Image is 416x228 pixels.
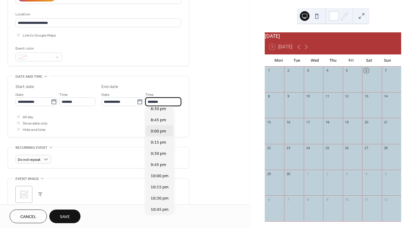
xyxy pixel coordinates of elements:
div: Tue [288,54,306,67]
div: Location [15,11,180,18]
span: Event image [15,176,39,182]
span: 9:00 pm [151,128,166,135]
span: Show date only [23,120,47,127]
div: 21 [384,120,388,124]
span: Save [60,214,70,220]
div: 9 [325,197,329,202]
div: 4 [364,171,369,176]
span: 10:45 pm [151,207,169,213]
div: 11 [325,94,329,99]
span: 10:00 pm [151,173,169,179]
div: 12 [345,94,349,99]
span: 10:30 pm [151,195,169,202]
div: Sat [360,54,378,67]
div: 7 [286,197,290,202]
div: 29 [267,171,271,176]
span: Cancel [20,214,36,220]
div: 16 [286,120,290,124]
div: Fri [342,54,360,67]
div: 14 [384,94,388,99]
div: 22 [267,146,271,150]
span: All day [23,114,33,120]
div: 1 [306,171,310,176]
div: 18 [325,120,329,124]
div: 25 [325,146,329,150]
div: 1 [267,68,271,73]
span: 8:30 pm [151,106,166,112]
div: 5 [384,171,388,176]
div: 5 [345,68,349,73]
span: 9:30 pm [151,151,166,157]
div: 2 [325,171,329,176]
div: ; [15,186,32,203]
span: Recurring event [15,145,47,151]
div: Thu [324,54,342,67]
span: Date and time [15,73,42,80]
div: 10 [345,197,349,202]
button: Save [49,210,80,223]
div: 26 [345,146,349,150]
div: Mon [270,54,288,67]
div: 13 [364,94,369,99]
div: 20 [364,120,369,124]
div: [DATE] [265,32,401,40]
div: 24 [306,146,310,150]
div: 8 [306,197,310,202]
div: 4 [325,68,329,73]
span: Time [145,92,154,98]
div: 6 [267,197,271,202]
div: Event color [15,45,61,52]
span: Do not repeat [18,156,41,163]
div: 9 [286,94,290,99]
span: 8:45 pm [151,117,166,123]
span: Time [59,92,68,98]
button: Cancel [10,210,47,223]
div: 27 [364,146,369,150]
div: 28 [384,146,388,150]
div: 10 [306,94,310,99]
div: 23 [286,146,290,150]
span: Date [15,92,24,98]
div: 15 [267,120,271,124]
div: 30 [286,171,290,176]
div: 6 [364,68,369,73]
span: 10:15 pm [151,184,169,191]
div: Start date [15,84,34,90]
span: Date [101,92,110,98]
div: End date [101,84,118,90]
div: 2 [286,68,290,73]
div: 19 [345,120,349,124]
div: 3 [345,171,349,176]
div: 7 [384,68,388,73]
div: Wed [306,54,324,67]
div: 17 [306,120,310,124]
span: 9:15 pm [151,139,166,146]
span: Hide end time [23,127,46,133]
div: 8 [267,94,271,99]
span: 9:45 pm [151,162,166,168]
span: Link to Google Maps [23,32,56,39]
div: 12 [384,197,388,202]
div: 3 [306,68,310,73]
div: Sun [378,54,396,67]
div: 11 [364,197,369,202]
